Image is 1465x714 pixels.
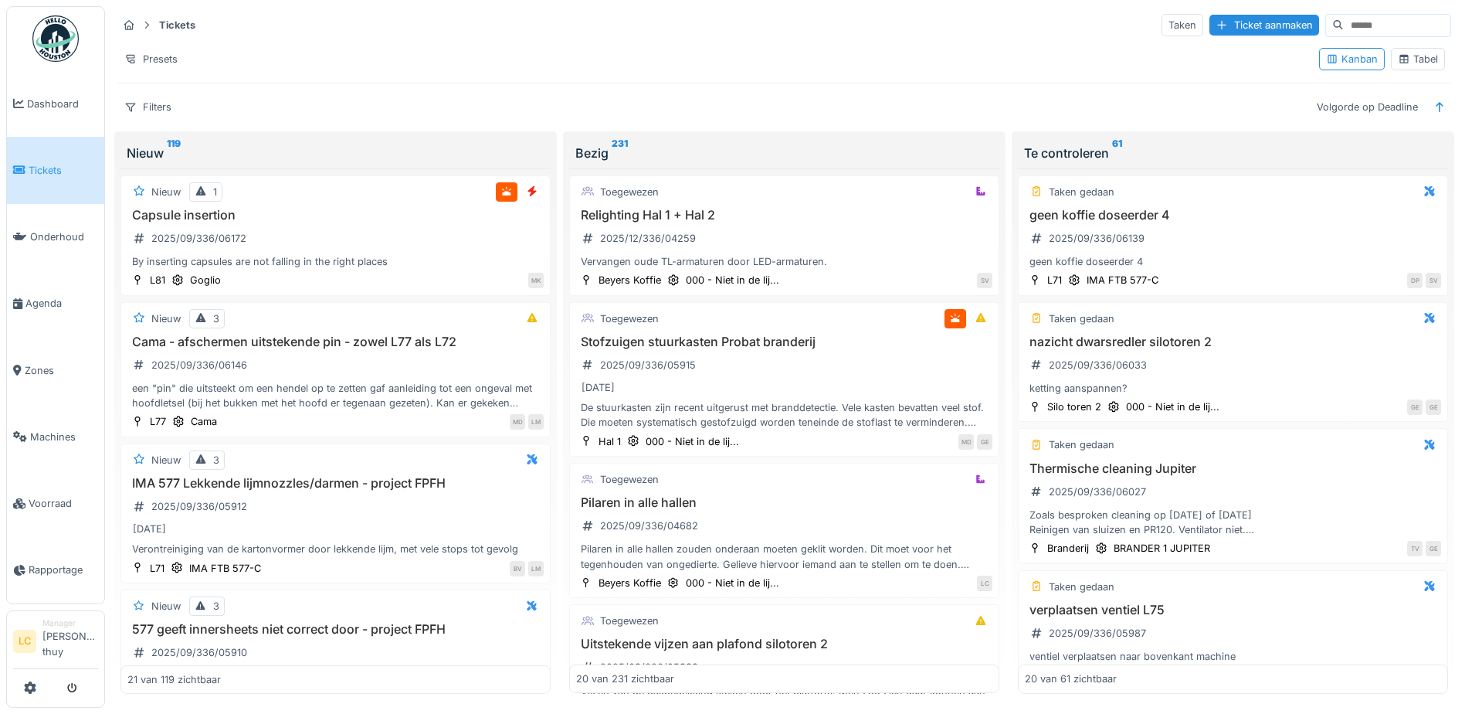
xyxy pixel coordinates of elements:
[576,495,992,510] h3: Pilaren in alle hallen
[1025,254,1441,269] div: geen koffie doseerder 4
[1025,671,1117,686] div: 20 van 61 zichtbaar
[213,453,219,467] div: 3
[42,617,98,665] li: [PERSON_NAME] thuy
[1025,381,1441,396] div: ketting aanspannen?
[151,311,181,326] div: Nieuw
[1161,14,1203,36] div: Taken
[7,270,104,337] a: Agenda
[153,18,202,32] strong: Tickets
[1025,649,1441,664] div: ventiel verplaatsen naar bovenkant machine
[191,414,217,429] div: Cama
[1025,461,1441,476] h3: Thermische cleaning Jupiter
[510,561,525,576] div: BV
[1025,603,1441,617] h3: verplaatsen ventiel L75
[600,311,659,326] div: Toegewezen
[151,453,181,467] div: Nieuw
[599,576,661,590] div: Beyers Koffie
[127,542,544,556] div: Verontreiniging van de kartonvormer door lekkende lijm, met vele stops tot gevolg
[1047,399,1101,414] div: Silo toren 2
[151,185,181,199] div: Nieuw
[1049,437,1114,452] div: Taken gedaan
[1426,399,1441,415] div: GE
[977,576,992,591] div: LC
[127,476,544,491] h3: IMA 577 Lekkende lijmnozzles/darmen - project FPFH
[27,97,98,111] span: Dashboard
[127,335,544,349] h3: Cama - afschermen uitstekende pin - zowel L77 als L72
[117,48,185,70] div: Presets
[1426,541,1441,556] div: GE
[576,208,992,223] h3: Relighting Hal 1 + Hal 2
[1407,541,1423,556] div: TV
[127,254,544,269] div: By inserting capsules are not falling in the right places
[127,208,544,223] h3: Capsule insertion
[7,403,104,470] a: Machines
[1025,508,1441,537] div: Zoals besproken cleaning op [DATE] of [DATE] Reinigen van sluizen en PR120. Ventilator niet. Nog ...
[151,231,246,246] div: 2025/09/336/06172
[1087,273,1158,287] div: IMA FTB 577-C
[167,144,181,162] sup: 119
[1047,541,1089,556] div: Branderij
[32,15,79,62] img: Badge_color-CXgf-gQk.svg
[1114,541,1210,556] div: BRANDER 1 JUPITER
[582,380,615,395] div: [DATE]
[686,273,779,287] div: 000 - Niet in de lij...
[1112,144,1122,162] sup: 61
[510,414,525,430] div: MD
[576,400,992,430] div: De stuurkasten zijn recent uitgerust met branddetectie. Vele kasten bevatten veel stof. Die moete...
[127,144,544,162] div: Nieuw
[600,231,696,246] div: 2025/12/336/04259
[1426,273,1441,288] div: SV
[7,337,104,403] a: Zones
[600,472,659,487] div: Toegewezen
[1209,15,1319,36] div: Ticket aanmaken
[1049,311,1114,326] div: Taken gedaan
[600,518,698,533] div: 2025/09/336/04682
[576,637,992,651] h3: Uitstekende vijzen aan plafond silotoren 2
[1024,144,1442,162] div: Te controleren
[7,471,104,537] a: Voorraad
[213,599,219,614] div: 3
[576,335,992,349] h3: Stofzuigen stuurkasten Probat branderij
[29,163,98,178] span: Tickets
[1025,208,1441,223] h3: geen koffie doseerder 4
[528,561,544,576] div: LM
[150,561,164,576] div: L71
[29,563,98,577] span: Rapportage
[1049,626,1146,641] div: 2025/09/336/05987
[189,561,261,576] div: IMA FTB 577-C
[190,273,221,287] div: Goglio
[13,617,98,669] a: LC Manager[PERSON_NAME] thuy
[1025,335,1441,349] h3: nazicht dwarsredler silotoren 2
[30,229,98,244] span: Onderhoud
[1310,96,1425,118] div: Volgorde op Deadline
[1049,484,1146,499] div: 2025/09/336/06027
[151,599,181,614] div: Nieuw
[13,630,36,653] li: LC
[1407,399,1423,415] div: GE
[1049,580,1114,594] div: Taken gedaan
[686,576,779,590] div: 000 - Niet in de lij...
[612,144,628,162] sup: 231
[576,254,992,269] div: Vervangen oude TL-armaturen door LED-armaturen.
[1407,273,1423,288] div: DP
[600,614,659,628] div: Toegewezen
[646,434,739,449] div: 000 - Niet in de lij...
[7,137,104,203] a: Tickets
[7,537,104,603] a: Rapportage
[25,363,98,378] span: Zones
[213,311,219,326] div: 3
[25,296,98,311] span: Agenda
[127,381,544,410] div: een "pin" die uitsteekt om een hendel op te zetten gaf aanleiding tot een ongeval met hoofdletsel...
[117,96,178,118] div: Filters
[600,185,659,199] div: Toegewezen
[151,499,247,514] div: 2025/09/336/05912
[29,496,98,511] span: Voorraad
[30,430,98,444] span: Machines
[151,645,247,660] div: 2025/09/336/05910
[1047,273,1062,287] div: L71
[133,522,166,536] div: [DATE]
[127,671,221,686] div: 21 van 119 zichtbaar
[1326,52,1378,66] div: Kanban
[1049,185,1114,199] div: Taken gedaan
[150,414,166,429] div: L77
